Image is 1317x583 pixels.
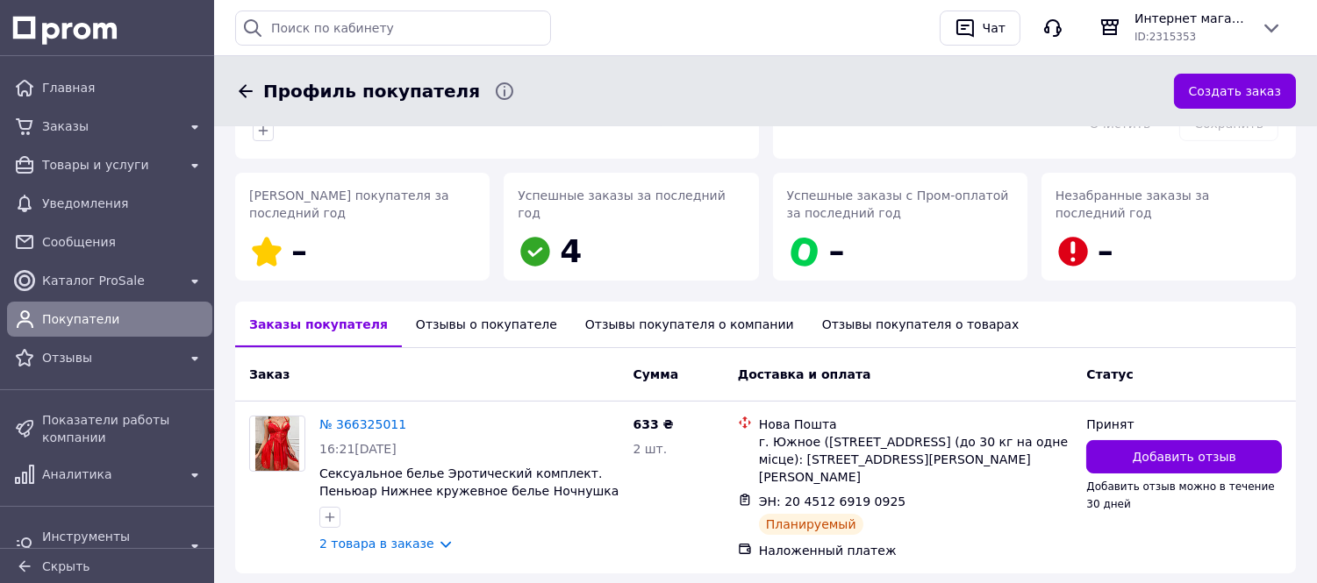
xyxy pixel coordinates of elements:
div: Заказы покупателя [235,302,402,347]
span: Интернет магазин ФЕЕРИЯ [1134,10,1247,27]
span: – [1098,233,1113,269]
button: Чат [940,11,1020,46]
div: Отзывы покупателя о товарах [808,302,1034,347]
span: Заказы [42,117,177,135]
span: – [291,233,307,269]
button: Создать заказ [1174,74,1296,109]
span: 4 [560,233,582,269]
div: Отзывы о покупателе [402,302,571,347]
span: Показатели работы компании [42,411,205,446]
span: 16:21[DATE] [319,442,397,456]
span: Аналитика [42,466,177,483]
a: 2 товара в заказе [319,537,434,551]
span: – [829,233,845,269]
div: Чат [979,15,1009,41]
span: Незабранные заказы за последний год [1056,188,1210,220]
div: Планируемый [759,514,863,535]
div: Наложенный платеж [759,542,1073,559]
span: Главная [42,79,205,96]
span: ID: 2315353 [1134,31,1196,43]
span: Сумма [633,367,678,381]
span: Каталог ProSale [42,272,177,289]
div: Отзывы покупателя о компании [571,302,808,347]
div: г. Южное ([STREET_ADDRESS] (до 30 кг на одне місце): [STREET_ADDRESS][PERSON_NAME][PERSON_NAME] [759,433,1073,486]
span: Товары и услуги [42,156,177,174]
span: ЭН: 20 4512 6919 0925 [759,494,906,508]
a: Сексуальное белье Эротический комплект. Пеньюар Нижнее кружевное белье Ночнушка красная размер S(... [319,466,619,515]
span: Успешные заказы с Пром-оплатой за последний год [787,188,1009,220]
a: Фото товару [249,416,305,472]
span: Сообщения [42,233,205,251]
span: Добавить отзыв [1133,448,1236,466]
span: Скрыть [42,559,90,573]
div: Принят [1086,416,1282,433]
span: Покупатели [42,310,205,328]
span: [PERSON_NAME] покупателя за последний год [249,188,449,220]
div: Нова Пошта [759,416,1073,433]
span: Добавить отзыв можно в течение 30 дней [1086,480,1274,510]
span: Профиль покупателя [263,79,480,104]
button: Добавить отзыв [1086,440,1282,473]
span: 633 ₴ [633,417,673,431]
span: Заказ [249,367,290,381]
span: Успешные заказы за последний год [518,188,726,220]
span: Доставка и оплата [738,367,871,381]
span: Статус [1086,367,1133,381]
span: Инструменты вебмастера и SEO [42,528,177,563]
span: Отзывы [42,349,177,366]
a: № 366325011 [319,417,406,431]
span: Уведомления [42,195,205,212]
span: 2 шт. [633,442,667,456]
input: Поиск по кабинету [235,11,551,46]
img: Фото товару [255,416,298,471]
